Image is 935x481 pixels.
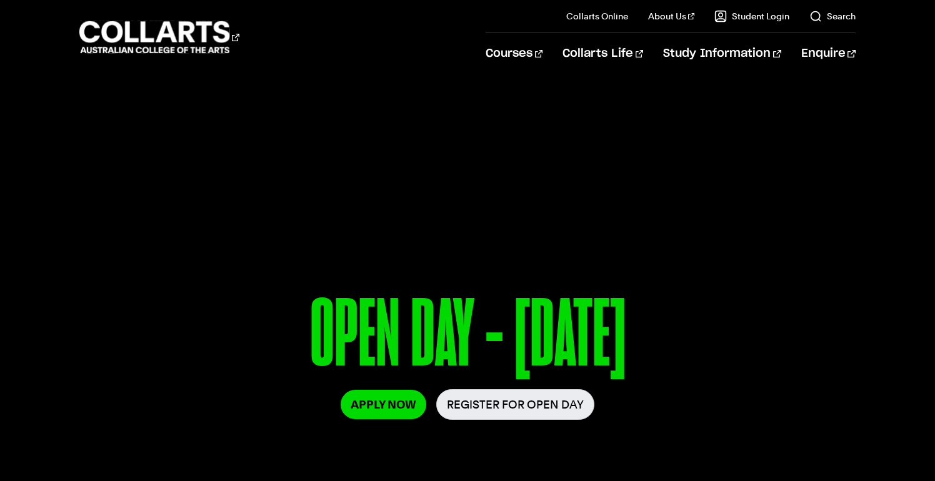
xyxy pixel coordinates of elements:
div: Go to homepage [79,19,239,55]
p: OPEN DAY - [DATE] [97,286,838,389]
a: Courses [486,33,542,74]
a: Register for Open Day [436,389,594,420]
a: Collarts Life [562,33,643,74]
a: Apply Now [341,390,426,419]
a: Student Login [714,10,789,22]
a: About Us [648,10,694,22]
a: Search [809,10,856,22]
a: Collarts Online [566,10,628,22]
a: Enquire [801,33,856,74]
a: Study Information [663,33,781,74]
